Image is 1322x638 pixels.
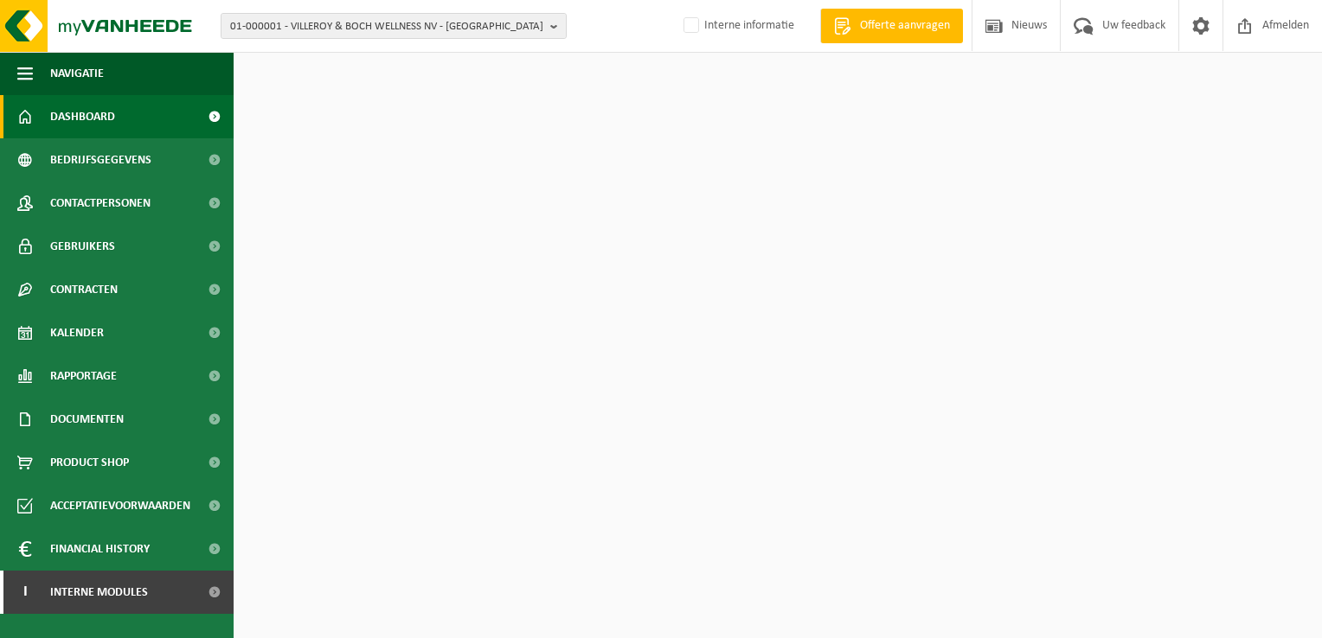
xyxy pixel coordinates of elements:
[50,527,150,571] span: Financial History
[50,484,190,527] span: Acceptatievoorwaarden
[50,138,151,182] span: Bedrijfsgegevens
[50,354,117,398] span: Rapportage
[50,311,104,354] span: Kalender
[50,52,104,95] span: Navigatie
[680,13,794,39] label: Interne informatie
[50,441,129,484] span: Product Shop
[50,182,151,225] span: Contactpersonen
[230,14,543,40] span: 01-000001 - VILLEROY & BOCH WELLNESS NV - [GEOGRAPHIC_DATA]
[221,13,567,39] button: 01-000001 - VILLEROY & BOCH WELLNESS NV - [GEOGRAPHIC_DATA]
[50,268,118,311] span: Contracten
[50,95,115,138] span: Dashboard
[50,398,124,441] span: Documenten
[17,571,33,614] span: I
[820,9,963,43] a: Offerte aanvragen
[50,225,115,268] span: Gebruikers
[50,571,148,614] span: Interne modules
[856,17,954,35] span: Offerte aanvragen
